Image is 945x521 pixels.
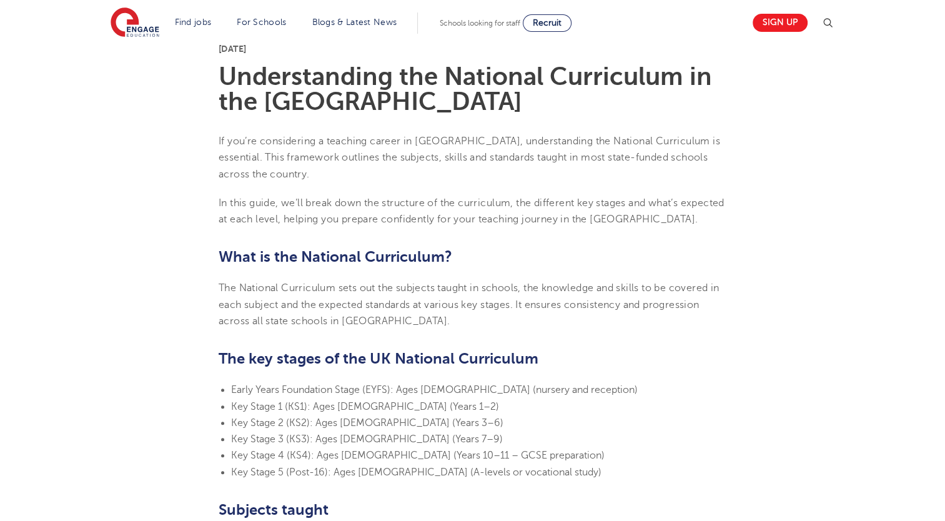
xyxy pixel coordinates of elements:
span: Key Stage 1 (KS1): Ages [DEMOGRAPHIC_DATA] (Years 1–2) [231,401,499,412]
a: For Schools [237,17,286,27]
span: Key Stage 3 (KS3): Ages [DEMOGRAPHIC_DATA] (Years 7–9) [231,434,503,445]
span: Key Stage 4 (KS4): Ages [DEMOGRAPHIC_DATA] (Years 10–11 – GCSE preparation) [231,450,605,461]
span: Early Years Foundation Stage (EYFS): Ages [DEMOGRAPHIC_DATA] (nursery and reception) [231,384,638,395]
b: Subjects taught [219,501,329,519]
span: Schools looking for staff [440,19,520,27]
a: Blogs & Latest News [312,17,397,27]
span: Key Stage 2 (KS2): Ages [DEMOGRAPHIC_DATA] (Years 3–6) [231,417,503,429]
span: If you’re considering a teaching career in [GEOGRAPHIC_DATA], understanding the National Curricul... [219,136,720,180]
p: [DATE] [219,44,726,53]
span: Recruit [533,18,562,27]
a: Sign up [753,14,808,32]
b: The key stages of the UK National Curriculum [219,350,538,367]
a: Find jobs [175,17,212,27]
img: Engage Education [111,7,159,39]
a: Recruit [523,14,571,32]
h1: Understanding the National Curriculum in the [GEOGRAPHIC_DATA] [219,64,726,114]
span: Key Stage 5 (Post-16): Ages [DEMOGRAPHIC_DATA] (A-levels or vocational study) [231,467,601,478]
b: What is the National Curriculum? [219,248,452,265]
span: The National Curriculum sets out the subjects taught in schools, the knowledge and skills to be c... [219,282,719,327]
span: In this guide, we’ll break down the structure of the curriculum, the different key stages and wha... [219,197,725,225]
